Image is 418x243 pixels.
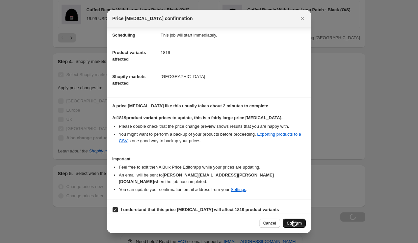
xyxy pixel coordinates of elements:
dd: This job will start immediately. [161,26,306,44]
span: Scheduling [112,33,135,38]
b: A price [MEDICAL_DATA] like this usually takes about 2 minutes to complete. [112,103,269,108]
span: Shopify markets affected [112,74,145,86]
b: At 1819 product variant prices to update, this is a fairly large price [MEDICAL_DATA]. [112,115,282,120]
b: [PERSON_NAME][EMAIL_ADDRESS][PERSON_NAME][DOMAIN_NAME] [119,173,274,184]
h3: Important [112,156,306,162]
dd: [GEOGRAPHIC_DATA] [161,68,306,85]
a: Settings [231,187,246,192]
li: You might want to perform a backup of your products before proceeding. is one good way to backup ... [119,131,306,144]
button: Close [298,14,307,23]
a: Exporting products to a CSV [119,132,301,143]
li: Please double check that the price change preview shows results that you are happy with. [119,123,306,130]
span: Cancel [263,221,276,226]
button: Cancel [259,219,280,228]
li: You can update your confirmation email address from your . [119,186,306,193]
span: Price [MEDICAL_DATA] confirmation [112,15,193,22]
span: Product variants affected [112,50,146,62]
li: An email will be sent to when the job has completed . [119,172,306,185]
b: I understand that this price [MEDICAL_DATA] will affect 1819 product variants [121,207,279,212]
dd: 1819 [161,44,306,61]
li: Feel free to exit the NA Bulk Price Editor app while your prices are updating. [119,164,306,171]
